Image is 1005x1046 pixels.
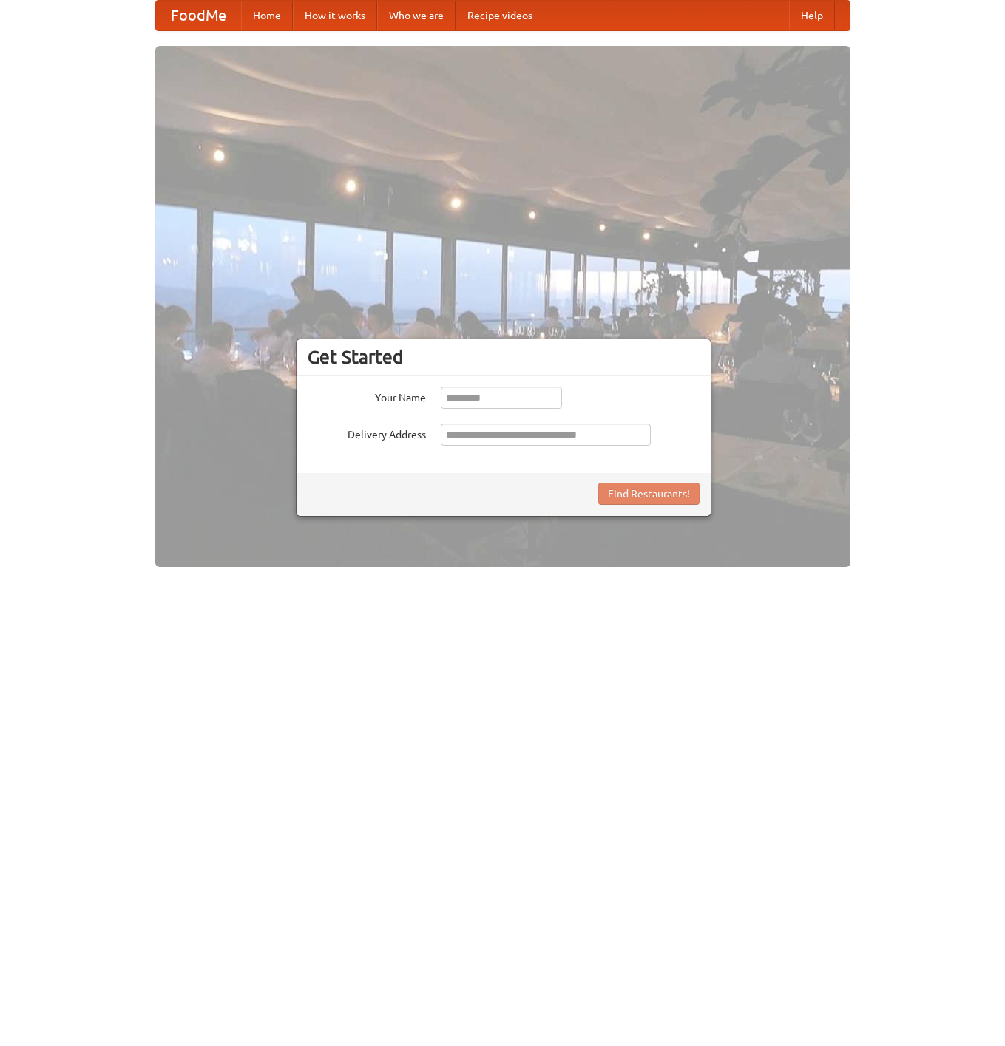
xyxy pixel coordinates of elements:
[598,483,700,505] button: Find Restaurants!
[377,1,456,30] a: Who we are
[308,424,426,442] label: Delivery Address
[789,1,835,30] a: Help
[241,1,293,30] a: Home
[156,1,241,30] a: FoodMe
[308,346,700,368] h3: Get Started
[293,1,377,30] a: How it works
[308,387,426,405] label: Your Name
[456,1,544,30] a: Recipe videos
